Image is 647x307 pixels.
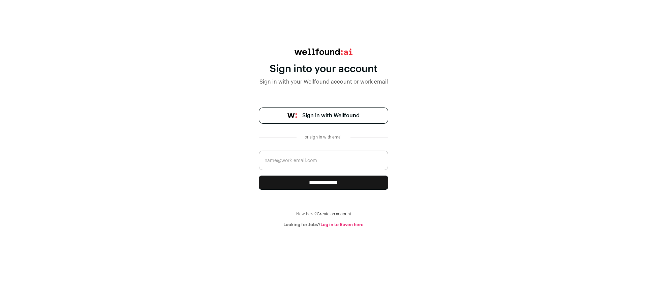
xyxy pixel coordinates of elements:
div: Sign in with your Wellfound account or work email [259,78,388,86]
a: Create an account [317,212,351,216]
a: Sign in with Wellfound [259,108,388,124]
div: Sign into your account [259,63,388,75]
input: name@work-email.com [259,151,388,170]
span: Sign in with Wellfound [302,112,360,120]
a: Log in to Raven here [320,222,364,227]
img: wellfound:ai [295,49,352,55]
img: wellfound-symbol-flush-black-fb3c872781a75f747ccb3a119075da62bfe97bd399995f84a933054e44a575c4.png [287,113,297,118]
div: or sign in with email [302,134,345,140]
div: New here? [259,211,388,217]
div: Looking for Jobs? [259,222,388,227]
